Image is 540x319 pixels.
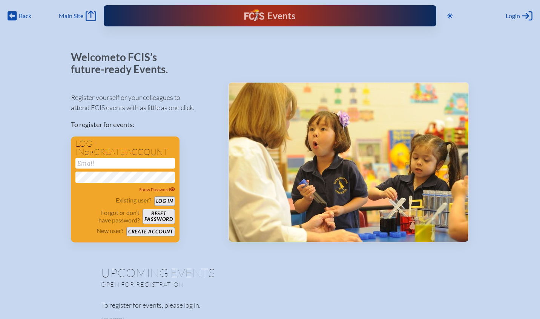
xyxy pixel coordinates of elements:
div: FCIS Events — Future ready [199,9,341,23]
span: Main Site [59,12,83,20]
p: To register for events: [71,120,216,130]
p: Existing user? [116,196,151,204]
span: or [84,149,94,156]
h1: Upcoming Events [101,267,439,279]
p: Open for registration [101,281,300,288]
a: Main Site [59,11,96,21]
span: Login [506,12,520,20]
img: Events [229,83,468,242]
button: Create account [126,227,175,236]
p: New user? [97,227,123,235]
input: Email [75,158,175,169]
h1: Log in create account [75,140,175,156]
span: Show Password [139,187,175,192]
p: Forgot or don’t have password? [75,209,140,224]
span: Back [19,12,31,20]
p: Register yourself or your colleagues to attend FCIS events with as little as one click. [71,92,216,113]
button: Resetpassword [143,209,175,224]
p: To register for events, please log in. [101,300,439,310]
button: Log in [154,196,175,206]
p: Welcome to FCIS’s future-ready Events. [71,51,176,75]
